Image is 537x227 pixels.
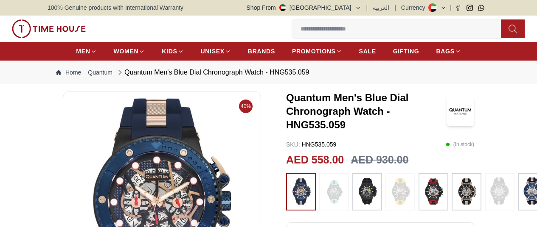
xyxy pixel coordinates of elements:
[248,47,275,55] span: BRANDS
[446,140,474,149] p: ( In stock )
[286,141,300,148] span: SKU :
[88,68,112,77] a: Quantum
[162,44,183,59] a: KIDS
[456,177,477,206] img: ...
[436,44,461,59] a: BAGS
[373,3,389,12] button: العربية
[247,3,361,12] button: Shop From[GEOGRAPHIC_DATA]
[76,47,90,55] span: MEN
[450,3,452,12] span: |
[116,67,309,78] div: Quantum Men's Blue Dial Chronograph Watch - HNG535.059
[114,47,139,55] span: WOMEN
[393,47,419,55] span: GIFTING
[292,44,342,59] a: PROMOTIONS
[436,47,454,55] span: BAGS
[56,68,81,77] a: Home
[279,4,286,11] img: United Arab Emirates
[366,3,368,12] span: |
[286,91,447,132] h3: Quantum Men's Blue Dial Chronograph Watch - HNG535.059
[292,47,336,55] span: PROMOTIONS
[489,177,510,205] img: ...
[290,177,312,206] img: ...
[359,44,376,59] a: SALE
[114,44,145,59] a: WOMEN
[455,5,461,11] a: Facebook
[447,97,474,126] img: Quantum Men's Blue Dial Chronograph Watch - HNG535.059
[401,3,429,12] div: Currency
[390,177,411,206] img: ...
[286,140,336,149] p: HNG535.059
[162,47,177,55] span: KIDS
[48,3,183,12] span: 100% Genuine products with International Warranty
[351,152,408,168] h3: AED 930.00
[48,61,489,84] nav: Breadcrumb
[201,47,225,55] span: UNISEX
[323,177,345,206] img: ...
[357,177,378,206] img: ...
[478,5,484,11] a: Whatsapp
[76,44,96,59] a: MEN
[239,100,253,113] span: 40%
[423,177,444,206] img: ...
[467,5,473,11] a: Instagram
[359,47,376,55] span: SALE
[393,44,419,59] a: GIFTING
[248,44,275,59] a: BRANDS
[12,19,86,38] img: ...
[286,152,344,168] h2: AED 558.00
[201,44,231,59] a: UNISEX
[394,3,396,12] span: |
